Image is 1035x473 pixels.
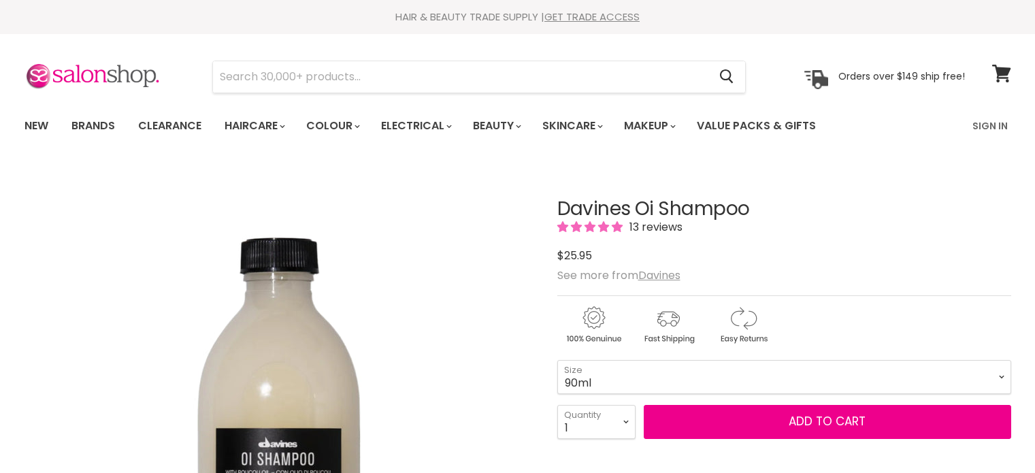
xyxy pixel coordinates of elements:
[625,219,683,235] span: 13 reviews
[687,112,826,140] a: Value Packs & Gifts
[638,267,680,283] a: Davines
[296,112,368,140] a: Colour
[14,106,896,146] ul: Main menu
[789,413,866,429] span: Add to cart
[128,112,212,140] a: Clearance
[632,304,704,346] img: shipping.gif
[557,199,1011,220] h1: Davines Oi Shampoo
[212,61,746,93] form: Product
[557,248,592,263] span: $25.95
[544,10,640,24] a: GET TRADE ACCESS
[557,267,680,283] span: See more from
[557,219,625,235] span: 5.00 stars
[61,112,125,140] a: Brands
[371,112,460,140] a: Electrical
[7,106,1028,146] nav: Main
[644,405,1011,439] button: Add to cart
[214,112,293,140] a: Haircare
[7,10,1028,24] div: HAIR & BEAUTY TRADE SUPPLY |
[838,70,965,82] p: Orders over $149 ship free!
[614,112,684,140] a: Makeup
[707,304,779,346] img: returns.gif
[213,61,709,93] input: Search
[964,112,1016,140] a: Sign In
[532,112,611,140] a: Skincare
[709,61,745,93] button: Search
[14,112,59,140] a: New
[557,304,629,346] img: genuine.gif
[463,112,529,140] a: Beauty
[557,405,636,439] select: Quantity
